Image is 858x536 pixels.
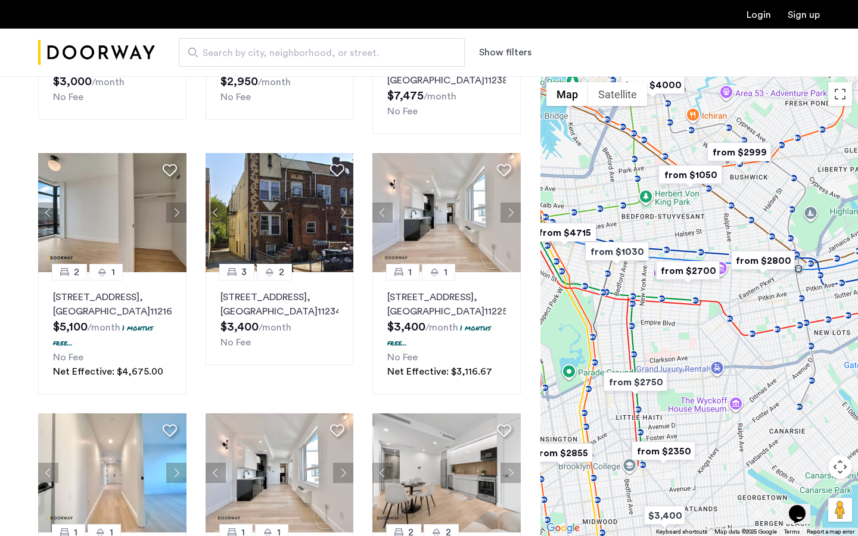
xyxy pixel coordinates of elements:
[206,413,354,532] img: 2014_638563592104036771.jpeg
[714,529,777,535] span: Map data ©2025 Google
[372,153,521,272] img: 2014_638467240162182106.jpeg
[828,498,852,522] button: Drag Pegman onto the map to open Street View
[53,76,92,88] span: $3,000
[206,202,226,223] button: Previous apartment
[828,455,852,479] button: Map camera controls
[279,265,284,279] span: 2
[258,77,291,87] sub: /month
[38,30,155,75] a: Cazamio Logo
[179,38,465,67] input: Apartment Search
[220,321,259,333] span: $3,400
[656,528,707,536] button: Keyboard shortcuts
[241,265,247,279] span: 3
[651,257,725,284] div: from $2700
[588,82,647,106] button: Show satellite imagery
[372,413,521,532] img: 2013_638466297561071540.jpeg
[387,90,424,102] span: $7,475
[387,321,425,333] span: $3,400
[543,521,583,536] img: Google
[220,92,251,102] span: No Fee
[784,528,800,536] a: Terms
[206,272,354,365] a: 32[STREET_ADDRESS], [GEOGRAPHIC_DATA]11234No Fee
[372,202,393,223] button: Previous apartment
[747,10,771,20] a: Login
[372,463,393,483] button: Previous apartment
[654,161,727,188] div: from $1050
[53,92,83,102] span: No Fee
[88,323,120,332] sub: /month
[220,290,339,319] p: [STREET_ADDRESS] 11234
[500,463,521,483] button: Next apartment
[53,367,163,376] span: Net Effective: $4,675.00
[639,502,690,529] div: $3,400
[333,202,353,223] button: Next apartment
[616,71,689,98] div: from $4000
[220,76,258,88] span: $2,950
[38,202,58,223] button: Previous apartment
[333,463,353,483] button: Next apartment
[206,463,226,483] button: Previous apartment
[387,290,506,319] p: [STREET_ADDRESS] 11225
[470,153,543,180] div: from $4200
[726,247,800,274] div: from $2800
[166,463,186,483] button: Next apartment
[38,272,186,394] a: 21[STREET_ADDRESS], [GEOGRAPHIC_DATA]112161 months free...No FeeNet Effective: $4,675.00
[387,107,418,116] span: No Fee
[203,46,431,60] span: Search by city, neighborhood, or street.
[92,77,125,87] sub: /month
[259,323,291,332] sub: /month
[372,272,521,394] a: 11[STREET_ADDRESS], [GEOGRAPHIC_DATA]112251 months free...No FeeNet Effective: $3,116.67
[599,369,672,395] div: from $2750
[111,265,115,279] span: 1
[38,153,186,272] img: 2016_638673975962267132.jpeg
[580,238,654,265] div: from $1030
[220,338,251,347] span: No Fee
[387,367,492,376] span: Net Effective: $3,116.67
[53,290,172,319] p: [STREET_ADDRESS] 11216
[524,440,598,466] div: from $2855
[702,139,776,166] div: from $2999
[425,323,458,332] sub: /month
[38,413,186,532] img: 2014_638674522600013594.jpeg
[166,202,186,223] button: Next apartment
[53,321,88,333] span: $5,100
[74,265,79,279] span: 2
[528,219,601,246] div: from $4715
[53,353,83,362] span: No Fee
[479,45,531,60] button: Show or hide filters
[38,30,155,75] img: logo
[38,463,58,483] button: Previous apartment
[807,528,854,536] a: Report a map error
[500,202,521,223] button: Next apartment
[627,438,700,465] div: from $2350
[444,265,447,279] span: 1
[784,488,822,524] iframe: chat widget
[206,153,354,272] img: 2016_638484540295233130.jpeg
[546,82,588,106] button: Show street map
[387,353,418,362] span: No Fee
[408,265,412,279] span: 1
[828,82,852,106] button: Toggle fullscreen view
[424,92,456,101] sub: /month
[372,27,521,134] a: 22[STREET_ADDRESS][PERSON_NAME], [GEOGRAPHIC_DATA]11238No Fee
[543,521,583,536] a: Open this area in Google Maps (opens a new window)
[788,10,820,20] a: Registration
